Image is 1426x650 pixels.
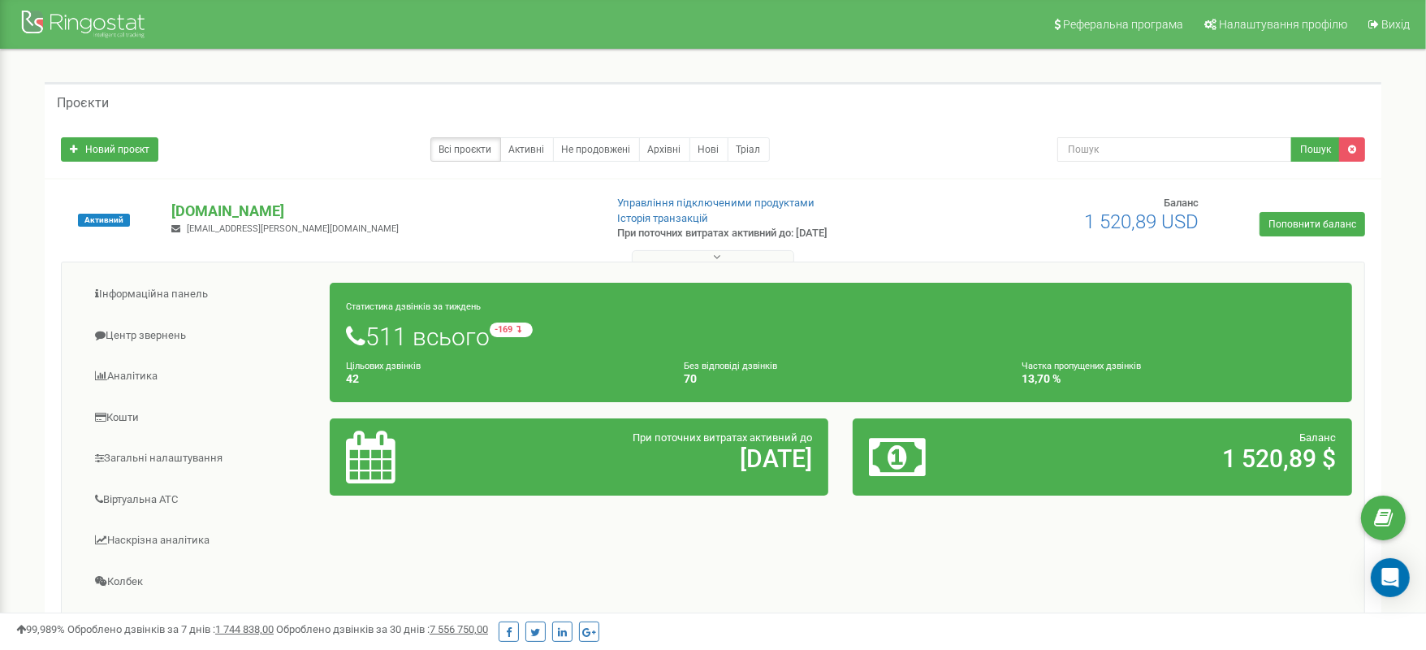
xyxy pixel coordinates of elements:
[346,373,659,385] h4: 42
[639,137,690,162] a: Архівні
[1063,18,1183,31] span: Реферальна програма
[74,521,331,561] a: Наскрізна аналітика
[509,445,812,472] h2: [DATE]
[684,373,997,385] h4: 70
[276,623,488,635] span: Оброблено дзвінків за 30 днів :
[346,323,1336,350] h1: 511 всього
[74,439,331,479] a: Загальні налаштування
[74,357,331,396] a: Аналiтика
[1291,137,1340,162] button: Пошук
[78,214,130,227] span: Активний
[67,623,274,635] span: Оброблено дзвінків за 7 днів :
[346,301,481,312] small: Статистика дзвінків за тиждень
[500,137,554,162] a: Активні
[490,323,533,337] small: -169
[74,275,331,314] a: Інформаційна панель
[1033,445,1336,472] h2: 1 520,89 $
[1022,373,1336,385] h4: 13,70 %
[74,480,331,520] a: Віртуальна АТС
[1371,558,1410,597] div: Open Intercom Messenger
[1381,18,1410,31] span: Вихід
[1057,137,1292,162] input: Пошук
[74,562,331,602] a: Колбек
[16,623,65,635] span: 99,989%
[1260,212,1365,236] a: Поповнити баланс
[74,604,331,643] a: Налаштування Ringostat Smart Phone
[689,137,728,162] a: Нові
[728,137,770,162] a: Тріал
[430,623,488,635] u: 7 556 750,00
[1219,18,1347,31] span: Налаштування профілю
[346,361,421,371] small: Цільових дзвінків
[617,212,708,224] a: Історія транзакцій
[617,226,925,241] p: При поточних витратах активний до: [DATE]
[617,197,815,209] a: Управління підключеними продуктами
[1085,210,1199,233] span: 1 520,89 USD
[74,316,331,356] a: Центр звернень
[1022,361,1142,371] small: Частка пропущених дзвінків
[57,96,109,110] h5: Проєкти
[684,361,777,371] small: Без відповіді дзвінків
[171,201,590,222] p: [DOMAIN_NAME]
[187,223,399,234] span: [EMAIL_ADDRESS][PERSON_NAME][DOMAIN_NAME]
[1299,431,1336,444] span: Баланс
[215,623,274,635] u: 1 744 838,00
[553,137,640,162] a: Не продовжені
[61,137,158,162] a: Новий проєкт
[74,398,331,438] a: Кошти
[430,137,501,162] a: Всі проєкти
[1165,197,1199,209] span: Баланс
[633,431,812,444] span: При поточних витратах активний до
